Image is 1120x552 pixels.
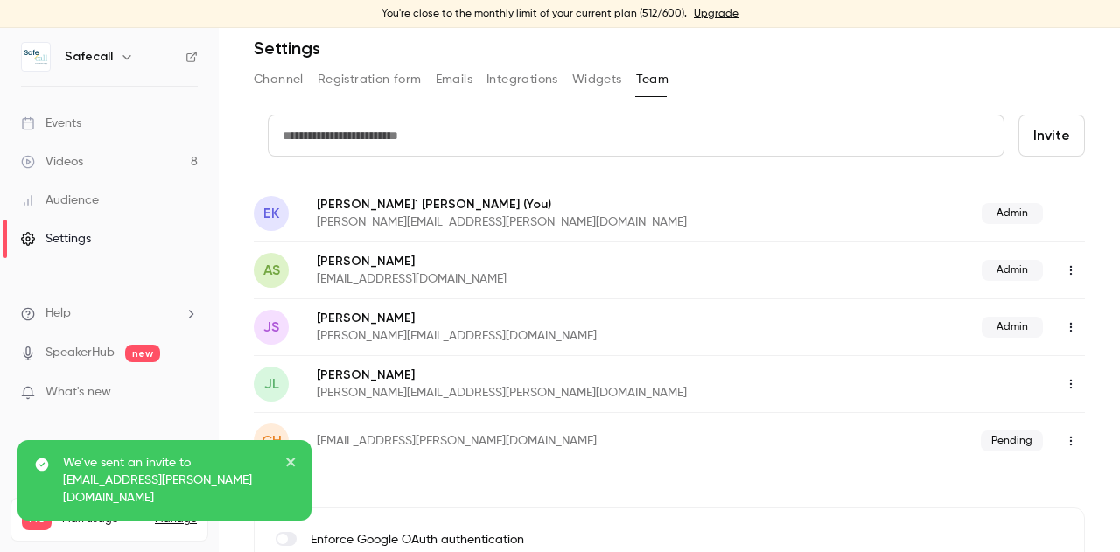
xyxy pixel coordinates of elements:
[21,115,81,132] div: Events
[486,66,558,94] button: Integrations
[317,213,835,231] p: [PERSON_NAME][EMAIL_ADDRESS][PERSON_NAME][DOMAIN_NAME]
[981,430,1043,451] span: Pending
[45,383,111,402] span: What's new
[45,304,71,323] span: Help
[1018,115,1085,157] button: Invite
[21,192,99,209] div: Audience
[317,432,789,450] p: [EMAIL_ADDRESS][PERSON_NAME][DOMAIN_NAME]
[263,260,280,281] span: AS
[21,304,198,323] li: help-dropdown-opener
[177,385,198,401] iframe: Noticeable Trigger
[317,253,745,270] p: [PERSON_NAME]
[636,66,669,94] button: Team
[317,270,745,288] p: [EMAIL_ADDRESS][DOMAIN_NAME]
[263,203,279,224] span: EK
[254,38,320,59] h1: Settings
[520,195,551,213] span: (You)
[21,230,91,248] div: Settings
[317,327,789,345] p: [PERSON_NAME][EMAIL_ADDRESS][DOMAIN_NAME]
[65,48,113,66] h6: Safecall
[436,66,472,94] button: Emails
[572,66,622,94] button: Widgets
[262,430,282,451] span: ch
[317,384,872,402] p: [PERSON_NAME][EMAIL_ADDRESS][PERSON_NAME][DOMAIN_NAME]
[311,531,865,549] p: Enforce Google OAuth authentication
[254,66,304,94] button: Channel
[317,195,835,213] p: [PERSON_NAME]` [PERSON_NAME]
[694,7,738,21] a: Upgrade
[45,344,115,362] a: SpeakerHub
[63,454,273,507] p: We've sent an invite to [EMAIL_ADDRESS][PERSON_NAME][DOMAIN_NAME]
[317,310,789,327] p: [PERSON_NAME]
[317,367,872,384] p: [PERSON_NAME]
[22,43,50,71] img: Safecall
[982,203,1043,224] span: Admin
[982,317,1043,338] span: Admin
[264,374,279,395] span: JL
[125,345,160,362] span: new
[982,260,1043,281] span: Admin
[21,153,83,171] div: Videos
[263,317,279,338] span: JS
[318,66,422,94] button: Registration form
[285,454,297,475] button: close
